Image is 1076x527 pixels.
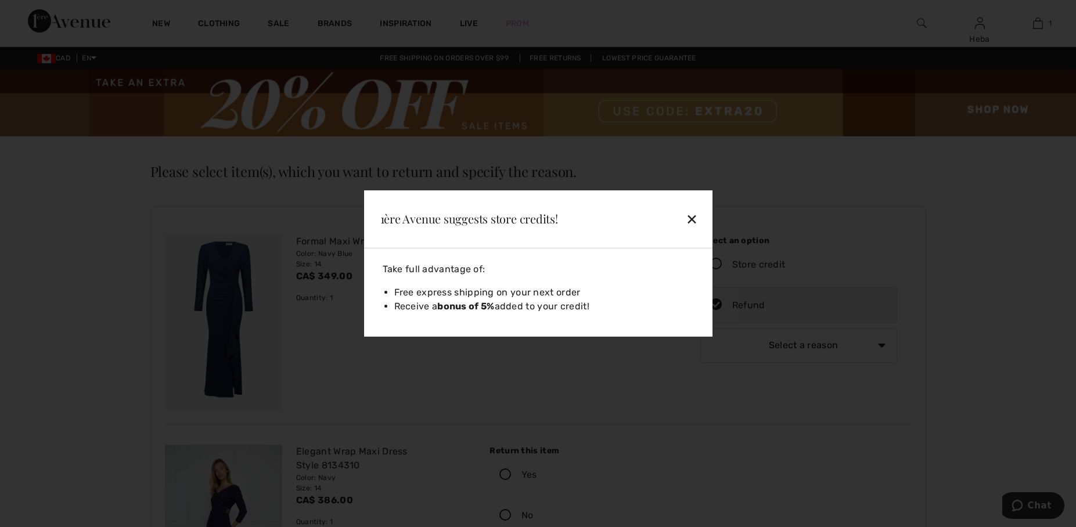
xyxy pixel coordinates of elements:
[380,213,614,225] h3: 1ère Avenue suggests store credits!
[394,286,699,299] li: Free express shipping on your next order
[628,207,703,231] div: ✕
[437,301,494,312] strong: bonus of 5%
[394,299,699,313] li: Receive a added to your credit!
[26,8,49,19] span: Chat
[378,262,699,276] div: Take full advantage of:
